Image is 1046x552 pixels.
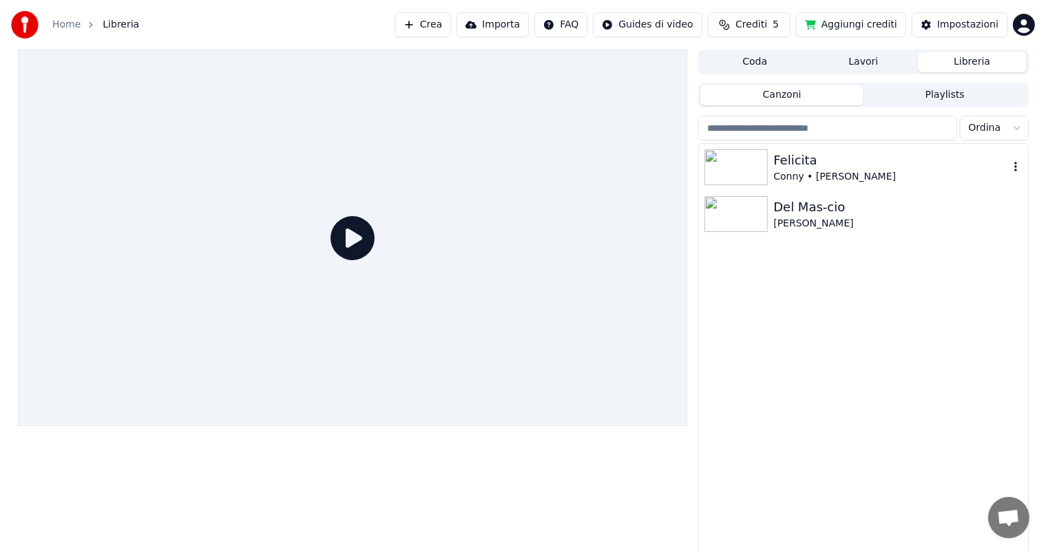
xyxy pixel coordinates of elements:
[773,217,1022,231] div: [PERSON_NAME]
[988,497,1029,538] a: Aprire la chat
[773,170,1008,184] div: Conny • [PERSON_NAME]
[103,18,139,32] span: Libreria
[773,18,779,32] span: 5
[773,198,1022,217] div: Del Mas-cio
[11,11,39,39] img: youka
[457,12,529,37] button: Importa
[700,52,809,72] button: Coda
[918,52,1027,72] button: Libreria
[735,18,767,32] span: Crediti
[773,151,1008,170] div: Felicita
[864,85,1027,105] button: Playlists
[809,52,918,72] button: Lavori
[937,18,998,32] div: Impostazioni
[912,12,1007,37] button: Impostazioni
[52,18,81,32] a: Home
[708,12,791,37] button: Crediti5
[534,12,587,37] button: FAQ
[52,18,139,32] nav: breadcrumb
[796,12,906,37] button: Aggiungi crediti
[593,12,702,37] button: Guides di video
[969,121,1001,135] span: Ordina
[395,12,451,37] button: Crea
[700,85,864,105] button: Canzoni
